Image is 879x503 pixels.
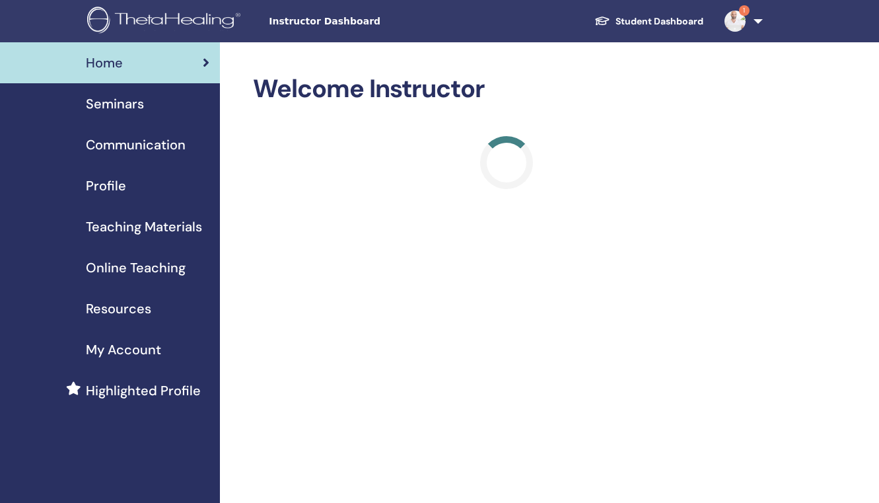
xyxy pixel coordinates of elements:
[739,5,750,16] span: 1
[86,94,144,114] span: Seminars
[86,381,201,401] span: Highlighted Profile
[724,11,746,32] img: default.jpg
[86,217,202,237] span: Teaching Materials
[269,15,467,28] span: Instructor Dashboard
[86,258,186,278] span: Online Teaching
[584,9,714,34] a: Student Dashboard
[86,176,126,196] span: Profile
[86,53,123,73] span: Home
[594,15,610,26] img: graduation-cap-white.svg
[86,340,161,360] span: My Account
[86,299,151,319] span: Resources
[86,135,186,155] span: Communication
[87,7,245,36] img: logo.png
[253,74,760,104] h2: Welcome Instructor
